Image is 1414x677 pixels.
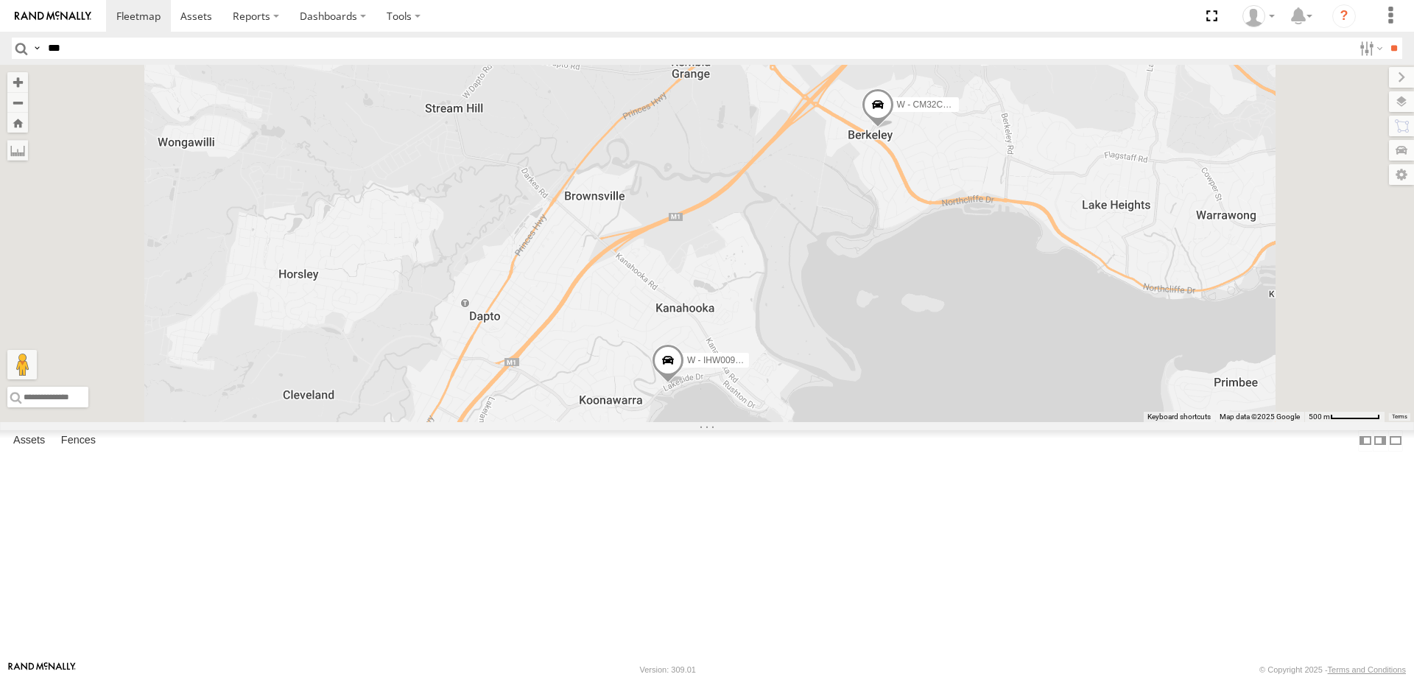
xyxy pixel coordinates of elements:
label: Hide Summary Table [1388,430,1403,452]
span: W - CM32CA - [PERSON_NAME] [897,99,1029,110]
label: Map Settings [1389,164,1414,185]
label: Search Query [31,38,43,59]
button: Zoom in [7,72,28,92]
label: Measure [7,140,28,161]
div: Tye Clark [1237,5,1280,27]
label: Fences [54,430,103,451]
a: Terms (opens in new tab) [1392,414,1407,420]
button: Keyboard shortcuts [1147,412,1211,422]
button: Map Scale: 500 m per 64 pixels [1304,412,1385,422]
label: Dock Summary Table to the Right [1373,430,1387,452]
div: © Copyright 2025 - [1259,665,1406,674]
a: Visit our Website [8,662,76,677]
label: Search Filter Options [1354,38,1385,59]
div: Version: 309.01 [640,665,696,674]
button: Zoom Home [7,113,28,133]
span: W - IHW009 - [PERSON_NAME] [687,355,816,365]
button: Drag Pegman onto the map to open Street View [7,350,37,379]
img: rand-logo.svg [15,11,91,21]
button: Zoom out [7,92,28,113]
a: Terms and Conditions [1328,665,1406,674]
span: Map data ©2025 Google [1220,413,1300,421]
i: ? [1332,4,1356,28]
span: 500 m [1309,413,1330,421]
label: Assets [6,430,52,451]
label: Dock Summary Table to the Left [1358,430,1373,452]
